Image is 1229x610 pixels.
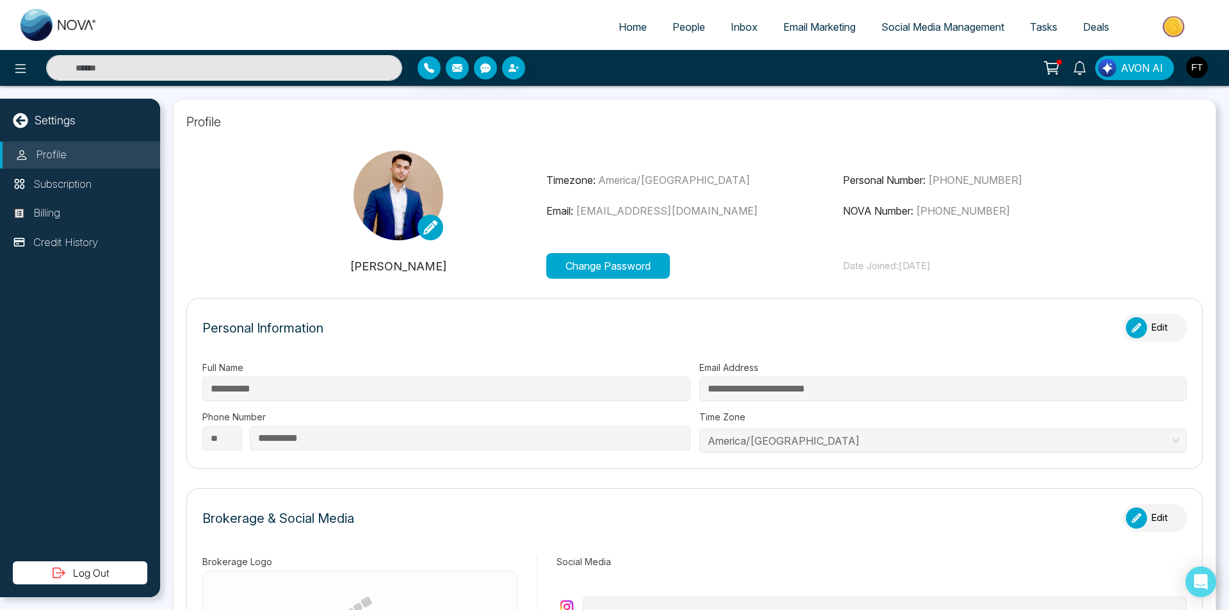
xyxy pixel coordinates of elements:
a: Social Media Management [868,15,1017,39]
a: Email Marketing [770,15,868,39]
span: Email Marketing [783,21,856,33]
p: Profile [36,147,67,163]
p: Billing [33,205,60,222]
span: Social Media Management [881,21,1004,33]
span: America/Toronto [708,431,1179,450]
span: Deals [1083,21,1109,33]
p: Profile [186,112,1203,131]
p: Date Joined: [DATE] [843,259,1139,274]
button: Log Out [13,561,147,584]
button: Edit [1123,504,1187,532]
img: User Avatar [1186,56,1208,78]
a: Home [606,15,660,39]
p: Settings [35,111,76,129]
p: Email: [546,203,842,218]
p: Credit History [33,235,98,251]
img: Lead Flow [1098,59,1116,77]
label: Phone Number [202,410,690,424]
label: Time Zone [699,410,1187,424]
button: Change Password [546,253,670,279]
div: Open Intercom Messenger [1185,566,1216,597]
span: AVON AI [1121,60,1163,76]
img: Nova CRM Logo [20,9,97,41]
img: Market-place.gif [1128,12,1221,41]
label: Email Address [699,361,1187,374]
p: Brokerage & Social Media [202,509,354,528]
a: Inbox [718,15,770,39]
label: Social Media [557,555,1187,568]
p: Personal Information [202,318,323,338]
span: America/[GEOGRAPHIC_DATA] [598,174,750,186]
label: Brokerage Logo [202,555,517,568]
img: IMG_8476.jpg [354,151,443,240]
span: [EMAIL_ADDRESS][DOMAIN_NAME] [576,204,758,217]
span: Home [619,21,647,33]
span: [PHONE_NUMBER] [928,174,1022,186]
span: Inbox [731,21,758,33]
p: Subscription [33,176,92,193]
p: Timezone: [546,172,842,188]
p: Personal Number: [843,172,1139,188]
p: [PERSON_NAME] [250,258,546,275]
a: People [660,15,718,39]
a: Tasks [1017,15,1070,39]
span: [PHONE_NUMBER] [916,204,1010,217]
span: Tasks [1030,21,1057,33]
button: AVON AI [1095,56,1174,80]
button: Edit [1123,314,1187,342]
p: NOVA Number: [843,203,1139,218]
label: Full Name [202,361,690,374]
span: People [672,21,705,33]
a: Deals [1070,15,1122,39]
